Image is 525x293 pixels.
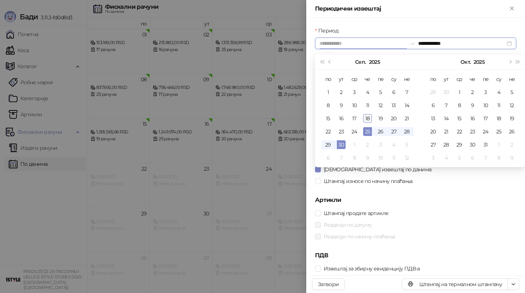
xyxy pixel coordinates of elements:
td: 2025-09-12 [374,99,387,112]
td: 2025-09-01 [322,86,335,99]
div: 27 [429,140,437,149]
td: 2025-09-23 [335,125,348,138]
td: 2025-10-15 [453,112,466,125]
div: 6 [389,88,398,97]
th: не [400,73,413,86]
div: 12 [507,101,516,110]
button: Изабери годину [369,55,380,69]
div: 6 [429,101,437,110]
td: 2025-11-01 [492,138,505,151]
div: 9 [337,101,346,110]
div: 3 [429,153,437,162]
td: 2025-10-13 [427,112,440,125]
div: 26 [507,127,516,136]
div: 14 [402,101,411,110]
h5: ПДВ [315,251,516,260]
div: 22 [324,127,332,136]
div: 23 [337,127,346,136]
th: пе [479,73,492,86]
span: Раздвоји по начину плаћања [321,233,398,241]
td: 2025-10-03 [374,138,387,151]
th: че [361,73,374,86]
div: 3 [481,88,490,97]
button: Следећа година (Control + right) [514,55,522,69]
td: 2025-11-03 [427,151,440,164]
td: 2025-10-18 [492,112,505,125]
button: Штампај на термалном штампачу [402,278,508,290]
div: 7 [442,101,451,110]
div: 31 [481,140,490,149]
div: 3 [350,88,359,97]
td: 2025-09-22 [322,125,335,138]
td: 2025-10-11 [492,99,505,112]
div: Периодични извештај [315,4,507,13]
td: 2025-10-01 [453,86,466,99]
div: 18 [363,114,372,123]
input: Период [319,39,407,47]
div: 9 [507,153,516,162]
div: 21 [402,114,411,123]
div: 16 [337,114,346,123]
div: 5 [376,88,385,97]
button: Претходни месец (PageUp) [326,55,334,69]
td: 2025-09-28 [400,125,413,138]
td: 2025-09-11 [361,99,374,112]
td: 2025-10-16 [466,112,479,125]
div: 2 [337,88,346,97]
td: 2025-09-09 [335,99,348,112]
td: 2025-10-04 [387,138,400,151]
td: 2025-09-29 [322,138,335,151]
h5: Артикли [315,196,516,204]
span: Штампај износе по начину плаћања [321,177,416,185]
span: to [409,40,415,46]
div: 22 [455,127,464,136]
td: 2025-09-15 [322,112,335,125]
th: ср [453,73,466,86]
td: 2025-09-29 [427,86,440,99]
th: по [322,73,335,86]
td: 2025-10-20 [427,125,440,138]
td: 2025-10-07 [440,99,453,112]
td: 2025-10-08 [348,151,361,164]
span: Извештај за збирну евиденцију ПДВ-а [321,265,423,273]
td: 2025-09-14 [400,99,413,112]
div: 9 [363,153,372,162]
label: Период [315,27,343,35]
td: 2025-11-07 [479,151,492,164]
div: 30 [468,140,477,149]
td: 2025-10-06 [322,151,335,164]
div: 20 [389,114,398,123]
div: 8 [494,153,503,162]
th: су [387,73,400,86]
th: не [505,73,518,86]
td: 2025-10-30 [466,138,479,151]
div: 9 [468,101,477,110]
td: 2025-10-23 [466,125,479,138]
th: су [492,73,505,86]
td: 2025-11-06 [466,151,479,164]
div: 10 [481,101,490,110]
td: 2025-10-01 [348,138,361,151]
td: 2025-10-02 [466,86,479,99]
div: 20 [429,127,437,136]
div: 28 [402,127,411,136]
div: 5 [402,140,411,149]
td: 2025-09-07 [400,86,413,99]
td: 2025-10-21 [440,125,453,138]
div: 12 [376,101,385,110]
div: 12 [402,153,411,162]
div: 4 [389,140,398,149]
div: 2 [507,140,516,149]
td: 2025-09-08 [322,99,335,112]
div: 6 [324,153,332,162]
td: 2025-09-27 [387,125,400,138]
td: 2025-09-17 [348,112,361,125]
div: 4 [494,88,503,97]
td: 2025-09-24 [348,125,361,138]
td: 2025-10-08 [453,99,466,112]
div: 7 [402,88,411,97]
th: ут [440,73,453,86]
div: 8 [455,101,464,110]
button: Close [507,4,516,13]
div: 17 [350,114,359,123]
